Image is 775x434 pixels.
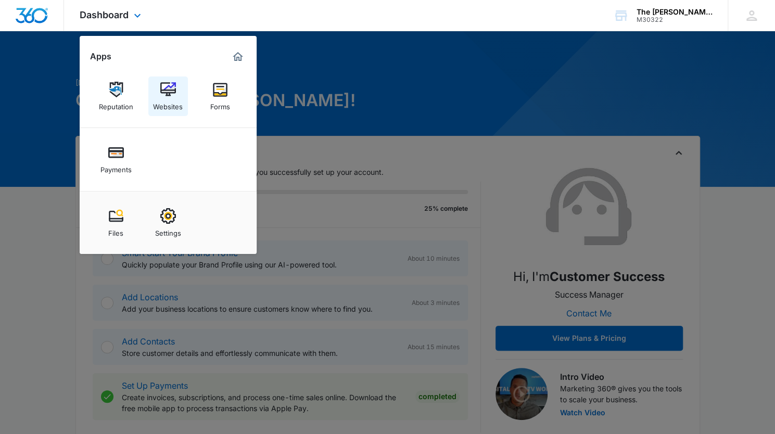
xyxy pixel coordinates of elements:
[96,139,136,179] a: Payments
[108,224,123,237] div: Files
[637,8,713,16] div: account name
[153,97,183,111] div: Websites
[200,76,240,116] a: Forms
[210,97,230,111] div: Forms
[90,52,111,61] h2: Apps
[100,160,132,174] div: Payments
[637,16,713,23] div: account id
[155,224,181,237] div: Settings
[96,203,136,242] a: Files
[96,76,136,116] a: Reputation
[148,76,188,116] a: Websites
[148,203,188,242] a: Settings
[99,97,133,111] div: Reputation
[80,9,129,20] span: Dashboard
[230,48,246,65] a: Marketing 360® Dashboard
